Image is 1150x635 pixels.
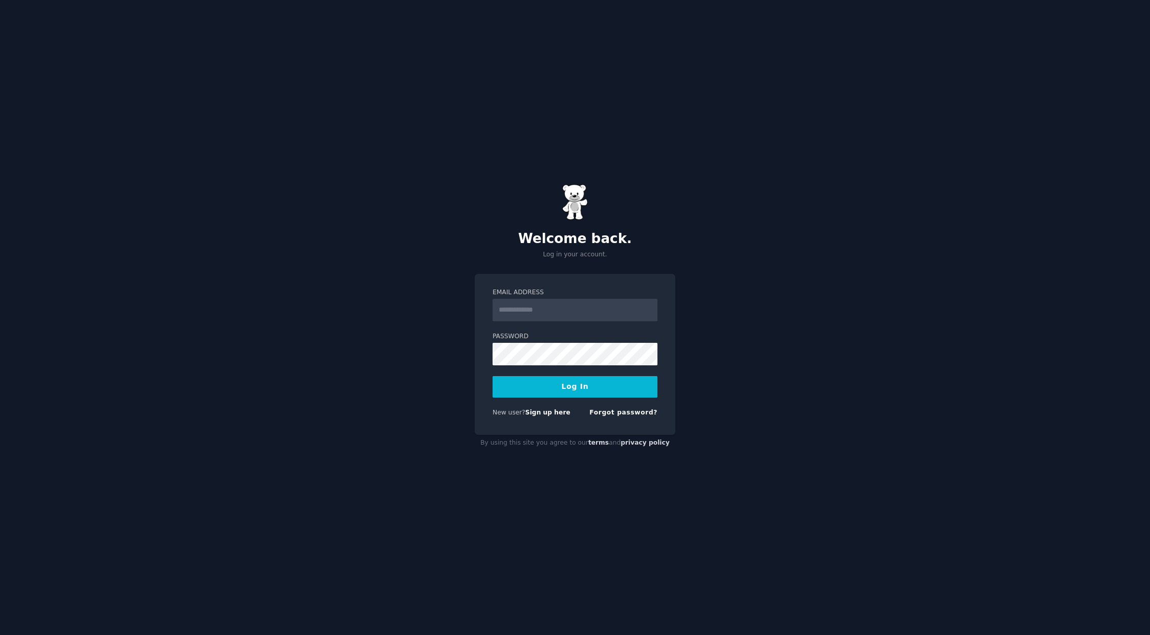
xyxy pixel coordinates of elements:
button: Log In [493,376,657,398]
h2: Welcome back. [475,231,675,247]
span: New user? [493,409,525,416]
label: Email Address [493,288,657,297]
a: privacy policy [621,439,670,446]
img: Gummy Bear [562,184,588,220]
a: Sign up here [525,409,570,416]
label: Password [493,332,657,341]
p: Log in your account. [475,250,675,259]
div: By using this site you agree to our and [475,435,675,451]
a: terms [588,439,609,446]
a: Forgot password? [589,409,657,416]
